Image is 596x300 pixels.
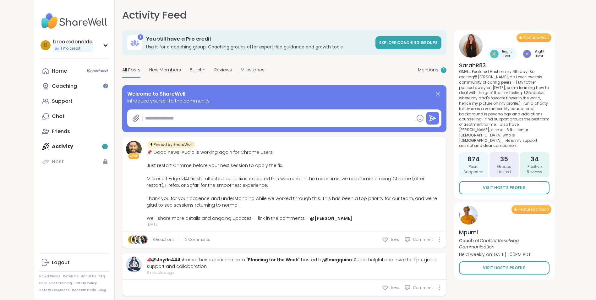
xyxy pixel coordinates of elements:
a: Home1Scheduled [39,64,109,79]
span: Comment [413,237,433,242]
a: Help [39,281,47,286]
span: [DATE] [147,222,443,227]
span: 9 minutes ago [147,270,443,275]
a: @Jayde444 [152,257,180,263]
img: SarahR83 [459,34,483,58]
div: Chat [52,113,65,120]
a: Chat [39,109,109,124]
h3: You still have a Pro credit [146,36,372,42]
p: OMG... Featured Host on my 5th day! So exciting!!! [PERSON_NAME], do I ever love this community o... [459,69,550,148]
img: anchor [132,236,140,244]
a: @megquinn [324,257,352,263]
span: Bright Host [533,49,547,58]
a: Friends [39,124,109,139]
a: 8 Reactions [152,237,175,242]
div: Host [52,158,64,165]
a: How It Works [39,274,60,279]
div: Pinned by ShareWell [147,141,195,148]
a: Coaching [39,79,109,94]
span: Groups Hosted [492,164,516,175]
a: About Us [81,274,96,279]
img: Bright Peer [490,50,499,58]
div: 📌 Good news: Audio is working again for Chrome users Just restart Chrome before your next session... [147,149,443,222]
span: Introduce yourself to the community. [127,98,441,104]
a: Safety Resources [39,288,69,292]
a: @[PERSON_NAME] [310,215,352,221]
span: b [44,41,47,49]
a: Visit Host’s Profile [459,261,550,275]
span: Bright Peer [500,49,514,58]
img: Bright Host [523,50,531,58]
img: megquinn [136,236,144,244]
a: Logout [39,255,109,270]
p: Held weekly on [DATE] 1:00PM PDT [459,251,550,258]
span: 1 Pro credit [61,46,80,51]
span: Welcome to ShareWell [127,90,185,98]
span: Host [130,154,137,158]
span: Bulletin [190,67,205,73]
span: Visit Host’s Profile [483,185,525,191]
div: 1 [138,34,143,40]
span: Love [391,237,399,242]
span: Reviews [214,67,232,73]
img: brett [126,141,142,157]
a: Explore Coaching Groups [375,36,441,49]
div: brooksdonalda [53,38,93,45]
span: Mentions [418,67,438,73]
span: Positive Reviews [522,164,547,175]
span: Explore Coaching Groups [379,40,438,45]
a: FAQ [99,274,105,279]
p: Coach of [459,237,550,250]
a: Visit Host’s Profile [459,181,550,194]
img: Jayde444 [126,257,142,272]
span: Visit Host’s Profile [483,265,525,271]
a: Host [39,154,109,169]
span: Peers Supported [462,164,486,175]
span: All Posts [122,67,140,73]
div: Logout [52,259,70,266]
div: Home [52,68,67,75]
a: Blog [99,288,106,292]
h3: Use it for a coaching group. Coaching groups offer expert-led guidance and growth tools. [146,44,372,50]
span: Featured Coach [518,207,549,212]
span: 874 [468,155,480,164]
span: m [130,236,134,244]
iframe: Spotlight [103,83,108,88]
a: Planning for the Week [248,257,298,263]
span: 1 Scheduled [87,69,108,74]
span: 35 [500,155,508,164]
a: Safety Policy [74,281,97,286]
img: Sha777 [139,236,148,244]
a: Host Training [49,281,72,286]
h4: SarahR83 [459,61,550,69]
span: New Members [149,67,181,73]
img: ShareWell Nav Logo [39,10,109,32]
span: Comment [413,285,433,291]
h4: Mpumi [459,228,550,236]
a: Referrals [63,274,79,279]
span: Love [391,285,399,291]
a: Redeem Code [72,288,96,292]
a: Support [39,94,109,109]
div: Friends [52,128,70,135]
h1: Activity Feed [122,8,187,23]
div: Coaching [52,83,77,90]
div: Support [52,98,73,105]
span: 2 Comments [185,237,210,242]
img: Mpumi [459,206,478,225]
span: 34 [531,155,539,164]
div: 📣 shared their experience from " " hosted by : Super helpful and love the tips, group support and... [147,257,443,270]
span: Milestones [241,67,265,73]
span: Featured Host [523,35,549,40]
i: Conflict Resolving Communication [459,237,519,250]
span: 1 [443,67,444,73]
